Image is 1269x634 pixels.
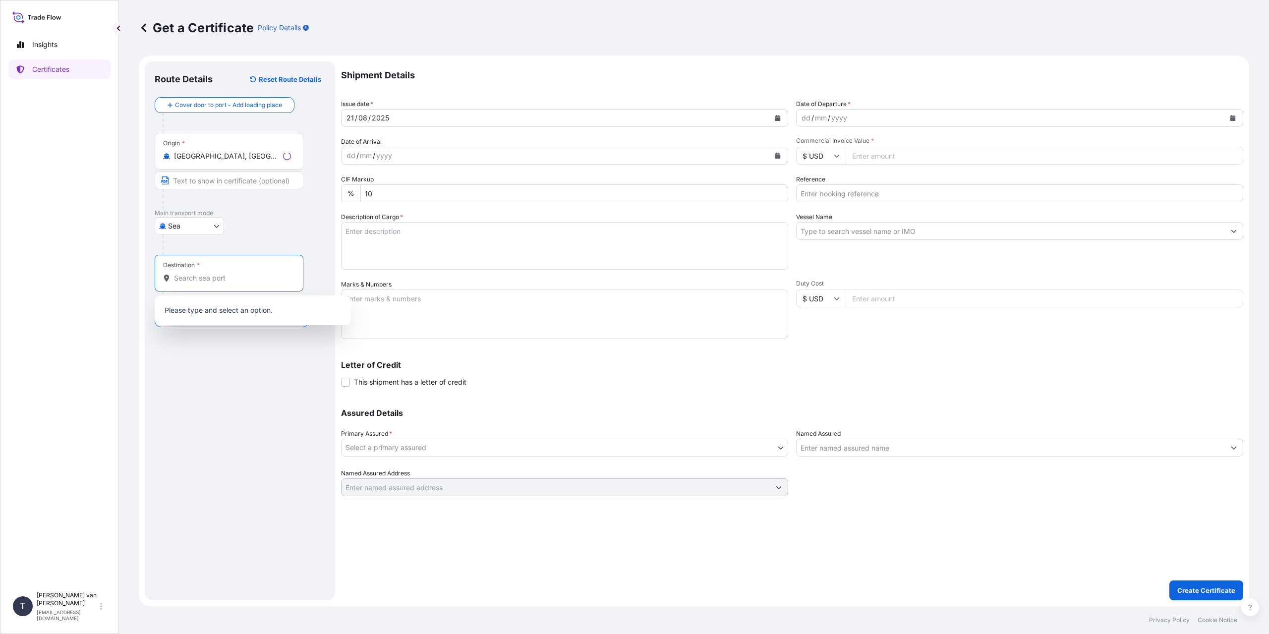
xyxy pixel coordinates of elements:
div: month, [814,112,828,124]
input: Enter booking reference [796,184,1243,202]
button: Calendar [770,148,786,164]
p: Certificates [32,64,69,74]
button: Select transport [155,217,224,235]
p: Create Certificate [1177,585,1235,595]
div: month, [359,150,373,162]
p: Policy Details [258,23,301,33]
p: [PERSON_NAME] van [PERSON_NAME] [37,591,98,607]
span: Primary Assured [341,429,392,439]
div: year, [375,150,393,162]
button: Show suggestions [770,478,788,496]
p: [EMAIL_ADDRESS][DOMAIN_NAME] [37,609,98,621]
button: Show suggestions [1225,222,1243,240]
label: Named Assured [796,429,841,439]
span: Commercial Invoice Value [796,137,1243,145]
div: / [355,112,357,124]
span: This shipment has a letter of credit [354,377,466,387]
p: Assured Details [341,409,1243,417]
div: / [811,112,814,124]
label: Vessel Name [796,212,832,222]
div: % [341,184,360,202]
div: year, [830,112,848,124]
span: Sea [168,221,180,231]
label: Named Assured Address [341,468,410,478]
div: / [368,112,371,124]
div: day, [346,112,355,124]
input: Type to search vessel name or IMO [797,222,1225,240]
p: Reset Route Details [259,74,321,84]
div: / [356,150,359,162]
div: day, [346,150,356,162]
input: Destination [174,273,291,283]
div: Destination [163,261,200,269]
label: Description of Cargo [341,212,403,222]
button: Show suggestions [1225,439,1243,457]
div: year, [371,112,390,124]
div: / [373,150,375,162]
input: Origin [174,151,279,161]
div: Show suggestions [155,295,351,325]
input: Assured Name [797,439,1225,457]
p: Privacy Policy [1149,616,1190,624]
div: Origin [163,139,185,147]
label: Marks & Numbers [341,280,392,289]
p: Route Details [155,73,213,85]
div: month, [357,112,368,124]
p: Shipment Details [341,61,1243,89]
div: / [828,112,830,124]
span: T [20,601,26,611]
div: day, [801,112,811,124]
button: Calendar [1225,110,1241,126]
button: Calendar [770,110,786,126]
span: Date of Arrival [341,137,382,147]
input: Enter amount [846,147,1243,165]
input: Named Assured Address [342,478,770,496]
input: Text to appear on certificate [155,172,303,189]
span: Date of Departure [796,99,851,109]
span: Select a primary assured [346,443,426,453]
p: Get a Certificate [139,20,254,36]
label: CIF Markup [341,174,374,184]
span: Cover door to port - Add loading place [175,100,282,110]
p: Insights [32,40,58,50]
p: Letter of Credit [341,361,1243,369]
p: Please type and select an option. [159,299,347,321]
input: Enter percentage between 0 and 10% [360,184,788,202]
span: Duty Cost [796,280,1243,288]
label: Reference [796,174,825,184]
span: Issue date [341,99,373,109]
div: Loading [283,152,291,160]
p: Main transport mode [155,209,325,217]
p: Cookie Notice [1198,616,1237,624]
input: Enter amount [846,289,1243,307]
